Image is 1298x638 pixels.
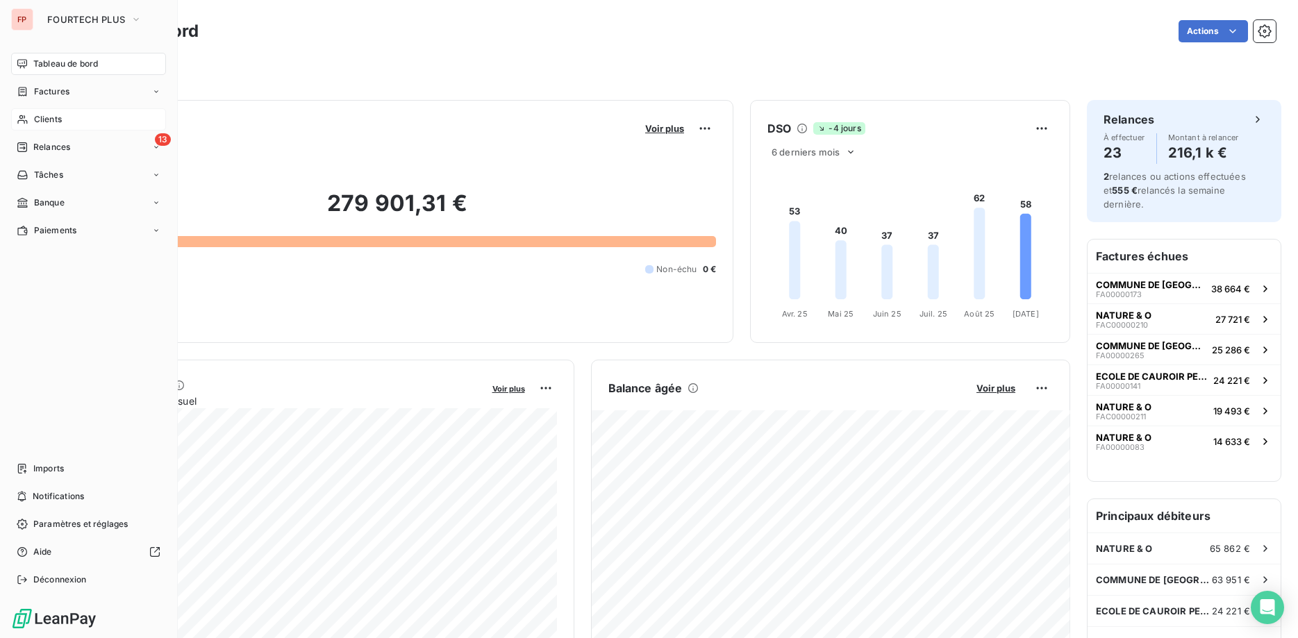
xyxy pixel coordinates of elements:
span: 25 286 € [1212,344,1250,355]
h6: Factures échues [1088,240,1281,273]
span: COMMUNE DE [GEOGRAPHIC_DATA]- [1096,574,1212,585]
span: Voir plus [976,383,1015,394]
span: 6 derniers mois [772,146,840,158]
span: relances ou actions effectuées et relancés la semaine dernière. [1104,171,1246,210]
span: NATURE & O [1096,543,1153,554]
span: Voir plus [645,123,684,134]
span: Imports [33,462,64,475]
span: Tâches [34,169,63,181]
h4: 216,1 k € [1168,142,1239,164]
h6: DSO [767,120,791,137]
span: COMMUNE DE [GEOGRAPHIC_DATA]- [1096,279,1206,290]
span: À effectuer [1104,133,1145,142]
span: Banque [34,196,65,209]
button: Voir plus [488,382,529,394]
button: COMMUNE DE [GEOGRAPHIC_DATA]-FA0000026525 286 € [1088,334,1281,364]
span: ECOLE DE CAUROIR PERENN [1096,605,1212,616]
span: 65 862 € [1210,543,1250,554]
span: FOURTECH PLUS [47,14,125,25]
span: 24 221 € [1212,605,1250,616]
span: 555 € [1112,185,1138,196]
button: NATURE & OFA0000008314 633 € [1088,426,1281,456]
span: ECOLE DE CAUROIR PERENN [1096,371,1208,382]
img: Logo LeanPay [11,607,97,630]
span: -4 jours [813,122,865,135]
span: 13 [155,133,171,146]
tspan: Mai 25 [828,309,854,319]
span: Aide [33,546,52,558]
span: Clients [34,113,62,126]
span: 24 221 € [1213,375,1250,386]
span: FAC00000211 [1096,412,1146,421]
span: NATURE & O [1096,401,1151,412]
button: Voir plus [641,122,688,135]
tspan: Août 25 [964,309,995,319]
span: Non-échu [656,263,697,276]
h4: 23 [1104,142,1145,164]
button: Actions [1179,20,1248,42]
span: Factures [34,85,69,98]
span: Relances [33,141,70,153]
span: Déconnexion [33,573,87,586]
span: FA00000173 [1096,290,1142,299]
tspan: Juin 25 [873,309,901,319]
span: 2 [1104,171,1109,182]
button: Voir plus [972,382,1020,394]
tspan: [DATE] [1013,309,1039,319]
span: FA00000083 [1096,443,1145,451]
span: Montant à relancer [1168,133,1239,142]
div: Open Intercom Messenger [1251,591,1284,624]
h6: Principaux débiteurs [1088,499,1281,532]
span: FA00000265 [1096,351,1145,360]
span: Paiements [34,224,76,237]
button: COMMUNE DE [GEOGRAPHIC_DATA]-FA0000017338 664 € [1088,273,1281,303]
span: 63 951 € [1212,574,1250,585]
tspan: Juil. 25 [920,309,947,319]
span: COMMUNE DE [GEOGRAPHIC_DATA]- [1096,340,1206,351]
span: Voir plus [492,384,525,394]
h6: Balance âgée [608,380,683,396]
h6: Relances [1104,111,1154,128]
span: NATURE & O [1096,310,1151,321]
span: 14 633 € [1213,436,1250,447]
span: Chiffre d'affaires mensuel [78,394,483,408]
h2: 279 901,31 € [78,190,716,231]
span: 19 493 € [1213,405,1250,417]
span: 0 € [703,263,716,276]
span: Notifications [33,490,84,503]
span: NATURE & O [1096,432,1151,443]
span: Tableau de bord [33,58,98,70]
span: FAC00000210 [1096,321,1148,329]
span: 38 664 € [1211,283,1250,294]
button: NATURE & OFAC0000021119 493 € [1088,395,1281,426]
a: Aide [11,541,166,563]
div: FP [11,8,33,31]
span: 27 721 € [1215,314,1250,325]
span: FA00000141 [1096,382,1140,390]
span: Paramètres et réglages [33,518,128,530]
button: ECOLE DE CAUROIR PERENNFA0000014124 221 € [1088,364,1281,395]
button: NATURE & OFAC0000021027 721 € [1088,303,1281,334]
tspan: Avr. 25 [782,309,808,319]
